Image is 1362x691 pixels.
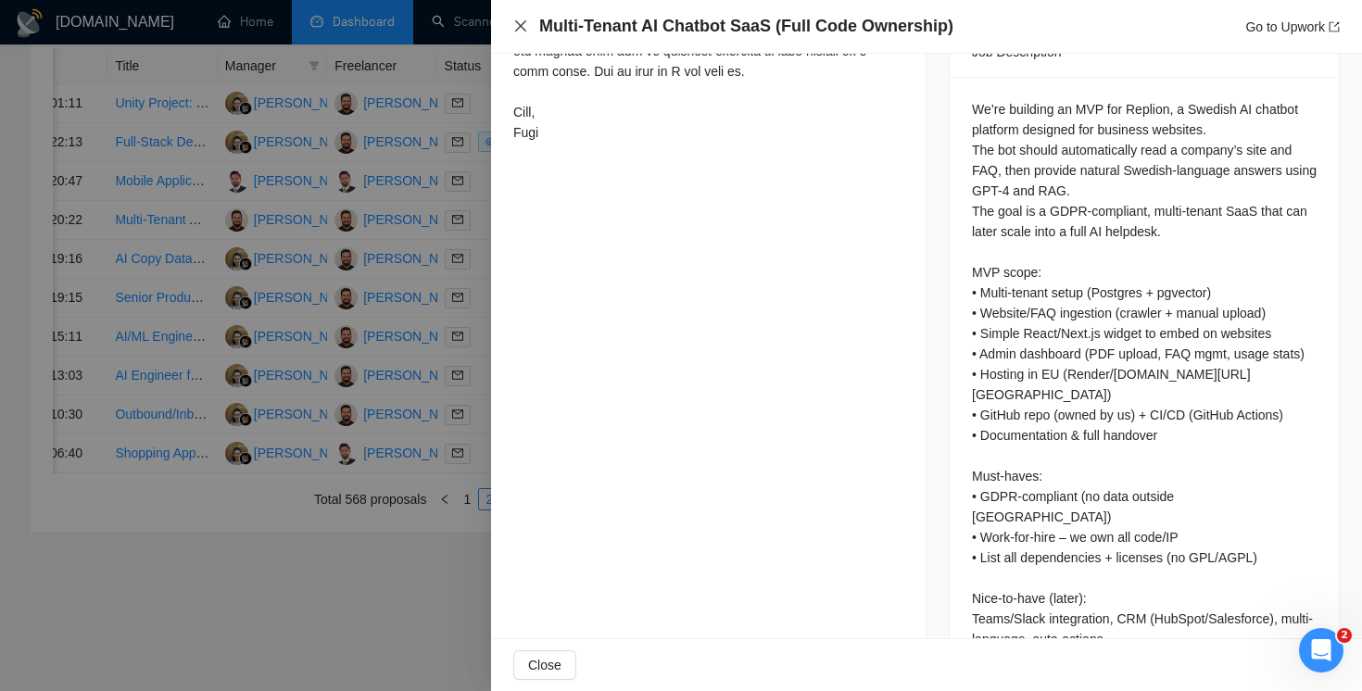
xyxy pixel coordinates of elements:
[1299,628,1343,672] iframe: Intercom live chat
[528,655,561,675] span: Close
[1245,19,1340,34] a: Go to Upworkexport
[513,650,576,680] button: Close
[1337,628,1352,643] span: 2
[513,19,528,33] span: close
[513,19,528,34] button: Close
[1329,21,1340,32] span: export
[539,15,953,38] h4: Multi-Tenant AI Chatbot SaaS (Full Code Ownership)
[972,99,1317,649] div: We’re building an MVP for Replion, a Swedish AI chatbot platform designed for business websites. ...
